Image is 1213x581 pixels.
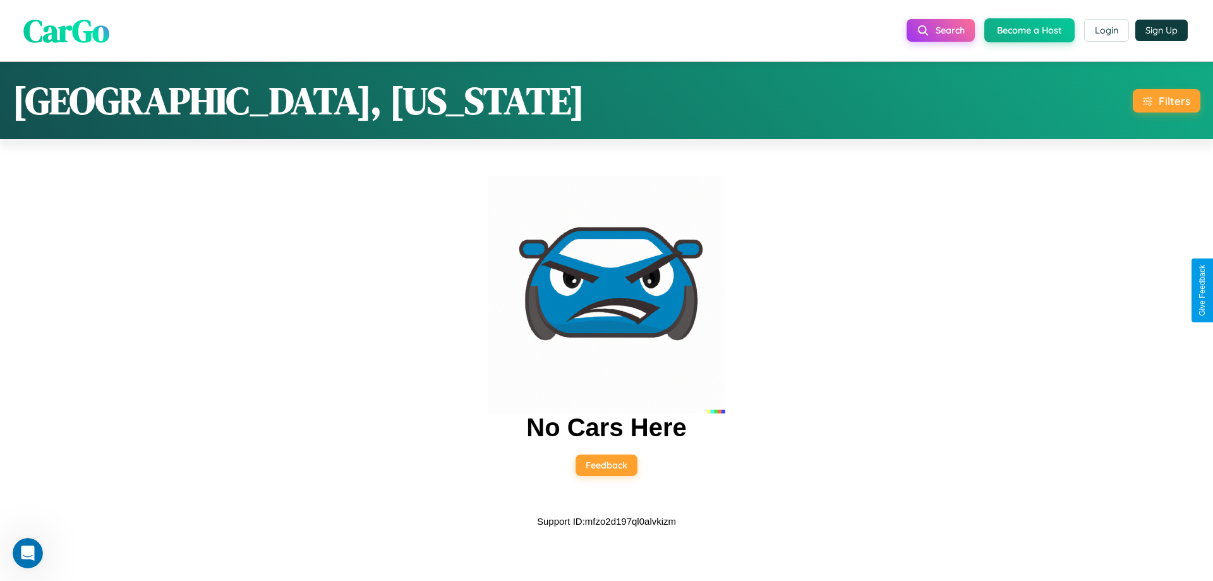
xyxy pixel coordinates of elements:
iframe: Intercom live chat [13,538,43,568]
button: Login [1084,19,1129,42]
button: Search [907,19,975,42]
button: Filters [1133,89,1200,113]
button: Feedback [576,455,637,476]
span: Search [936,25,965,36]
div: Filters [1159,94,1190,107]
h2: No Cars Here [526,413,686,442]
div: Give Feedback [1198,265,1207,316]
span: CarGo [23,8,109,52]
button: Sign Up [1135,20,1188,41]
p: Support ID: mfzo2d197ql0alvkizm [537,513,676,530]
h1: [GEOGRAPHIC_DATA], [US_STATE] [13,75,584,126]
button: Become a Host [984,18,1075,42]
img: car [488,176,725,413]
